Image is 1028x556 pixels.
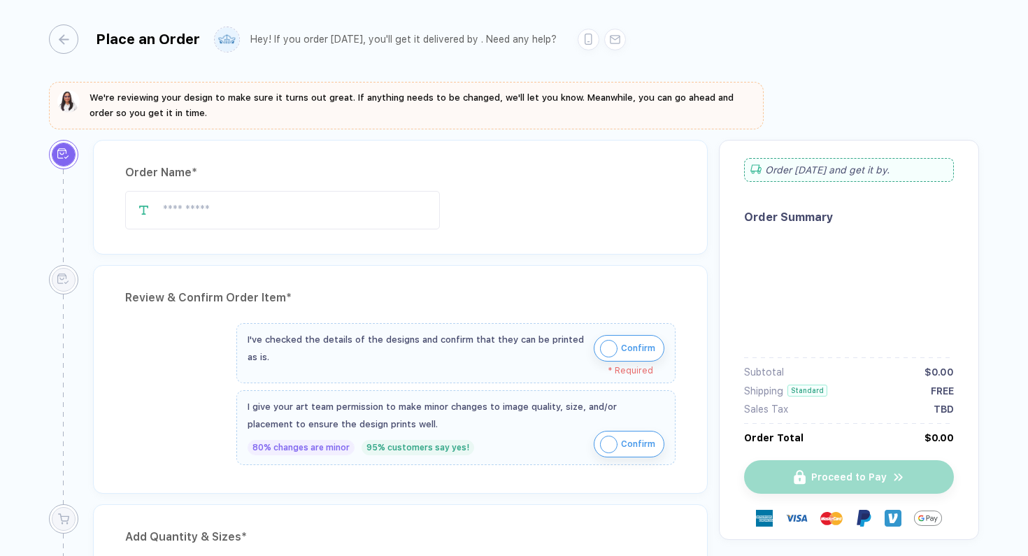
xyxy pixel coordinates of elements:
img: icon [600,436,617,453]
div: Order Name [125,162,676,184]
div: Review & Confirm Order Item [125,287,676,309]
div: 95% customers say yes! [362,440,474,455]
img: visa [785,507,808,529]
div: I give your art team permission to make minor changes to image quality, size, and/or placement to... [248,398,664,433]
div: Standard [787,385,827,397]
div: Sales Tax [744,404,788,415]
button: We're reviewing your design to make sure it turns out great. If anything needs to be changed, we'... [57,90,755,121]
div: $0.00 [925,432,954,443]
img: Paypal [855,510,872,527]
div: Hey! If you order [DATE], you'll get it delivered by . Need any help? [250,34,557,45]
span: Confirm [621,433,655,455]
img: sophie [57,90,80,113]
img: GPay [914,504,942,532]
button: iconConfirm [594,431,664,457]
img: user profile [215,27,239,52]
div: FREE [931,385,954,397]
div: Order Summary [744,211,954,224]
img: Venmo [885,510,901,527]
div: Shipping [744,385,783,397]
div: 80% changes are minor [248,440,355,455]
div: Add Quantity & Sizes [125,526,676,548]
img: icon [600,340,617,357]
img: master-card [820,507,843,529]
div: Subtotal [744,366,784,378]
img: express [756,510,773,527]
div: I've checked the details of the designs and confirm that they can be printed as is. [248,331,587,366]
div: Order Total [744,432,804,443]
div: Order [DATE] and get it by . [744,158,954,182]
button: iconConfirm [594,335,664,362]
span: We're reviewing your design to make sure it turns out great. If anything needs to be changed, we'... [90,92,734,118]
div: * Required [248,366,653,376]
div: Place an Order [96,31,200,48]
span: Confirm [621,337,655,359]
div: TBD [934,404,954,415]
div: $0.00 [925,366,954,378]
